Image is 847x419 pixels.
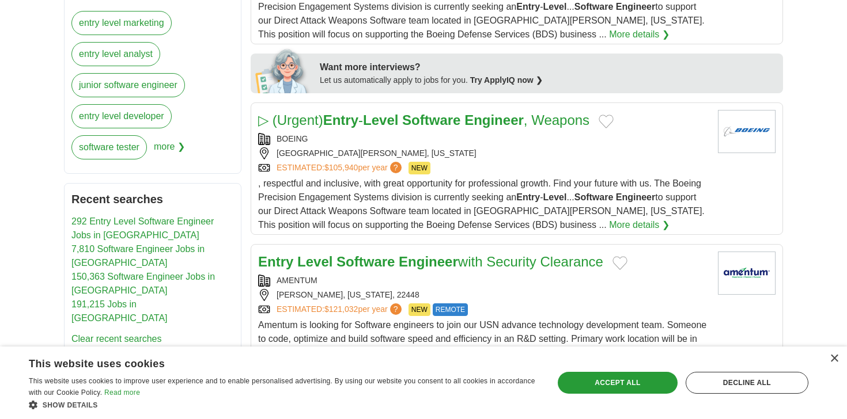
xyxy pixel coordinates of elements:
[277,303,404,316] a: ESTIMATED:$121,032per year?
[609,28,670,41] a: More details ❯
[71,42,160,66] a: entry level analyst
[599,115,614,128] button: Add to favorite jobs
[71,104,172,128] a: entry level developer
[71,191,234,208] h2: Recent searches
[71,216,214,240] a: 292 Entry Level Software Engineer Jobs in [GEOGRAPHIC_DATA]
[464,112,524,128] strong: Engineer
[29,399,538,410] div: Show details
[409,162,430,174] span: NEW
[642,346,703,360] a: More details ❯
[104,388,140,397] a: Read more, opens a new window
[616,2,655,12] strong: Engineer
[255,47,311,93] img: apply-iq-scientist.png
[336,254,395,269] strong: Software
[320,74,776,86] div: Let us automatically apply to jobs for you.
[71,73,185,97] a: junior software engineer
[718,110,776,153] img: BOEING logo
[29,353,509,371] div: This website uses cookies
[71,272,215,295] a: 150,363 Software Engineer Jobs in [GEOGRAPHIC_DATA]
[516,2,540,12] strong: Entry
[258,147,709,159] div: [GEOGRAPHIC_DATA][PERSON_NAME], [US_STATE]
[324,163,358,172] span: $105,940
[320,60,776,74] div: Want more interviews?
[686,372,808,394] div: Decline all
[433,303,468,316] span: REMOTE
[390,162,402,173] span: ?
[277,134,308,143] a: BOEING
[71,135,147,159] a: software tester
[277,276,317,285] a: AMENTUM
[71,299,168,323] a: 191,215 Jobs in [GEOGRAPHIC_DATA]
[324,304,358,314] span: $121,032
[830,355,838,363] div: Close
[543,192,566,202] strong: Level
[43,401,98,409] span: Show details
[297,254,332,269] strong: Level
[71,334,162,344] a: Clear recent searches
[616,192,655,202] strong: Engineer
[409,303,430,316] span: NEW
[718,252,776,295] img: Amentum logo
[390,303,402,315] span: ?
[574,192,614,202] strong: Software
[258,254,603,269] a: Entry Level Software Engineerwith Security Clearance
[29,377,535,397] span: This website uses cookies to improve user experience and to enable personalised advertising. By u...
[609,218,670,232] a: More details ❯
[258,254,293,269] strong: Entry
[71,244,205,268] a: 7,810 Software Engineer Jobs in [GEOGRAPHIC_DATA]
[71,11,172,35] a: entry level marketing
[258,178,705,230] span: , respectful and inclusive, with great opportunity for professional growth. Find your future with...
[558,372,678,394] div: Accept all
[612,256,627,270] button: Add to favorite jobs
[258,289,709,301] div: [PERSON_NAME], [US_STATE], 22448
[543,2,566,12] strong: Level
[470,75,543,85] a: Try ApplyIQ now ❯
[277,162,404,174] a: ESTIMATED:$105,940per year?
[323,112,358,128] strong: Entry
[399,254,458,269] strong: Engineer
[154,135,185,166] span: more ❯
[363,112,398,128] strong: Level
[258,320,706,357] span: Amentum is looking for Software engineers to join our USN advance technology development team. So...
[402,112,460,128] strong: Software
[516,192,540,202] strong: Entry
[258,112,589,128] a: ▷ (Urgent)Entry-Level Software Engineer, Weapons
[574,2,614,12] strong: Software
